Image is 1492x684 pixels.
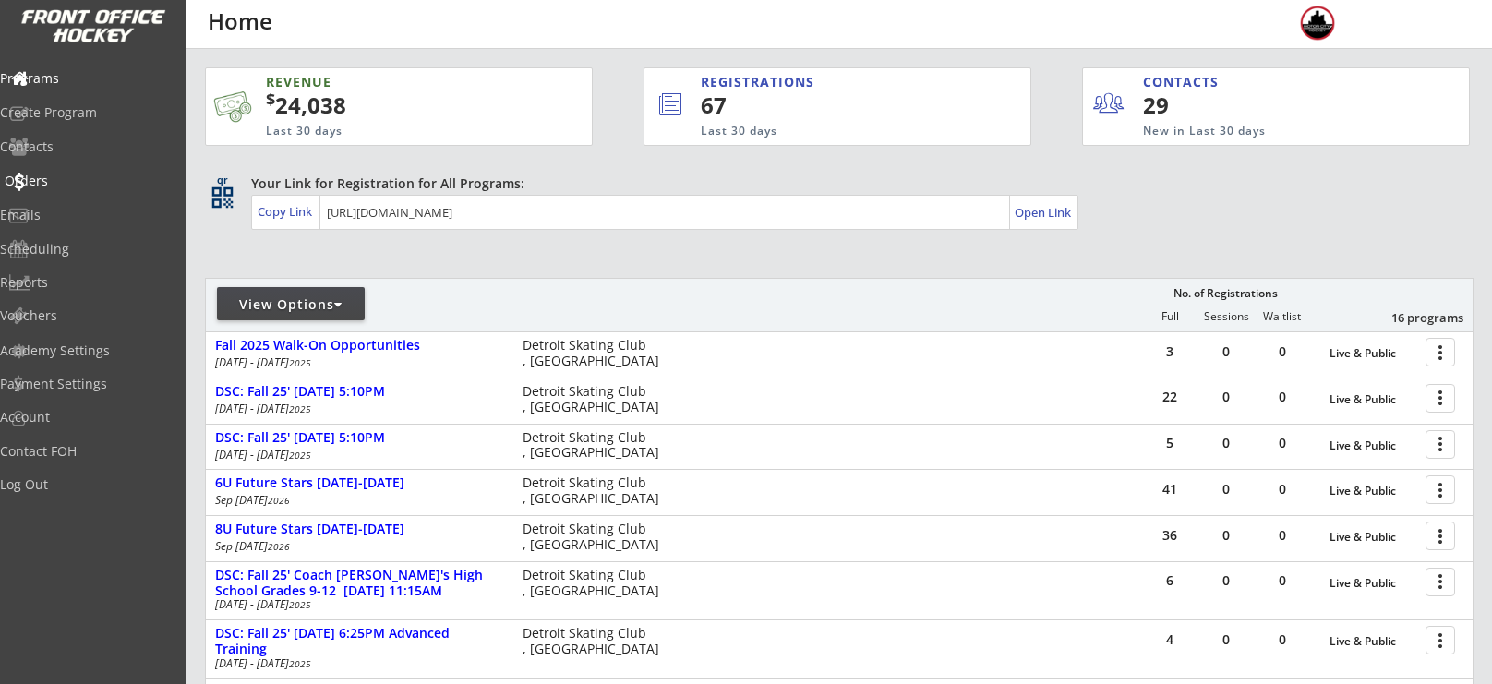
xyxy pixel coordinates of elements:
div: Sep [DATE] [215,541,498,552]
div: qr [211,174,233,186]
em: 2025 [289,356,311,369]
div: 0 [1198,345,1254,358]
div: 3 [1142,345,1197,358]
div: 0 [1255,390,1310,403]
div: 0 [1255,574,1310,587]
div: 16 programs [1367,309,1463,326]
div: 0 [1198,390,1254,403]
div: [DATE] - [DATE] [215,357,498,368]
em: 2025 [289,449,311,462]
div: 24,038 [266,90,534,121]
div: Detroit Skating Club , [GEOGRAPHIC_DATA] [523,475,668,507]
div: [DATE] - [DATE] [215,658,498,669]
div: 8U Future Stars [DATE]-[DATE] [215,522,503,537]
div: DSC: Fall 25' [DATE] 6:25PM Advanced Training [215,626,503,657]
div: 4 [1142,633,1197,646]
div: 6 [1142,574,1197,587]
div: 41 [1142,483,1197,496]
div: Detroit Skating Club , [GEOGRAPHIC_DATA] [523,568,668,599]
div: Last 30 days [701,124,955,139]
button: more_vert [1426,568,1455,596]
div: 0 [1255,437,1310,450]
div: Live & Public [1330,347,1416,360]
button: more_vert [1426,430,1455,459]
button: more_vert [1426,522,1455,550]
div: 0 [1198,633,1254,646]
div: Detroit Skating Club , [GEOGRAPHIC_DATA] [523,384,668,415]
div: Waitlist [1254,310,1309,323]
div: 29 [1143,90,1257,121]
div: Fall 2025 Walk-On Opportunities [215,338,503,354]
button: more_vert [1426,475,1455,504]
div: No. of Registrations [1168,287,1282,300]
em: 2025 [289,402,311,415]
div: [DATE] - [DATE] [215,403,498,414]
div: Sep [DATE] [215,495,498,506]
div: Live & Public [1330,577,1416,590]
div: Open Link [1015,205,1073,221]
div: 0 [1198,483,1254,496]
div: REVENUE [266,73,502,91]
div: 36 [1142,529,1197,542]
button: more_vert [1426,384,1455,413]
div: Full [1142,310,1197,323]
div: Your Link for Registration for All Programs: [251,174,1416,193]
div: 67 [701,90,969,121]
div: Live & Public [1330,439,1416,452]
div: 0 [1255,633,1310,646]
div: 0 [1198,529,1254,542]
div: 0 [1198,574,1254,587]
div: 22 [1142,390,1197,403]
div: Copy Link [258,203,316,220]
div: DSC: Fall 25' [DATE] 5:10PM [215,384,503,400]
div: Live & Public [1330,485,1416,498]
div: Last 30 days [266,124,502,139]
button: more_vert [1426,626,1455,654]
div: Sessions [1198,310,1254,323]
em: 2025 [289,598,311,611]
div: Live & Public [1330,393,1416,406]
em: 2026 [268,494,290,507]
div: 0 [1198,437,1254,450]
div: DSC: Fall 25' Coach [PERSON_NAME]'s High School Grades 9-12 [DATE] 11:15AM [215,568,503,599]
div: CONTACTS [1143,73,1227,91]
div: [DATE] - [DATE] [215,599,498,610]
div: Detroit Skating Club , [GEOGRAPHIC_DATA] [523,626,668,657]
em: 2026 [268,540,290,553]
div: View Options [217,295,365,314]
div: Live & Public [1330,635,1416,648]
div: 0 [1255,529,1310,542]
div: 0 [1255,345,1310,358]
div: Live & Public [1330,531,1416,544]
button: qr_code [209,184,236,211]
div: REGISTRATIONS [701,73,945,91]
div: [DATE] - [DATE] [215,450,498,461]
div: 6U Future Stars [DATE]-[DATE] [215,475,503,491]
div: Detroit Skating Club , [GEOGRAPHIC_DATA] [523,430,668,462]
button: more_vert [1426,338,1455,366]
div: New in Last 30 days [1143,124,1383,139]
div: Detroit Skating Club , [GEOGRAPHIC_DATA] [523,522,668,553]
div: Orders [5,174,171,187]
div: DSC: Fall 25' [DATE] 5:10PM [215,430,503,446]
div: 5 [1142,437,1197,450]
em: 2025 [289,657,311,670]
a: Open Link [1015,199,1073,225]
div: Detroit Skating Club , [GEOGRAPHIC_DATA] [523,338,668,369]
div: 0 [1255,483,1310,496]
sup: $ [266,88,275,110]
